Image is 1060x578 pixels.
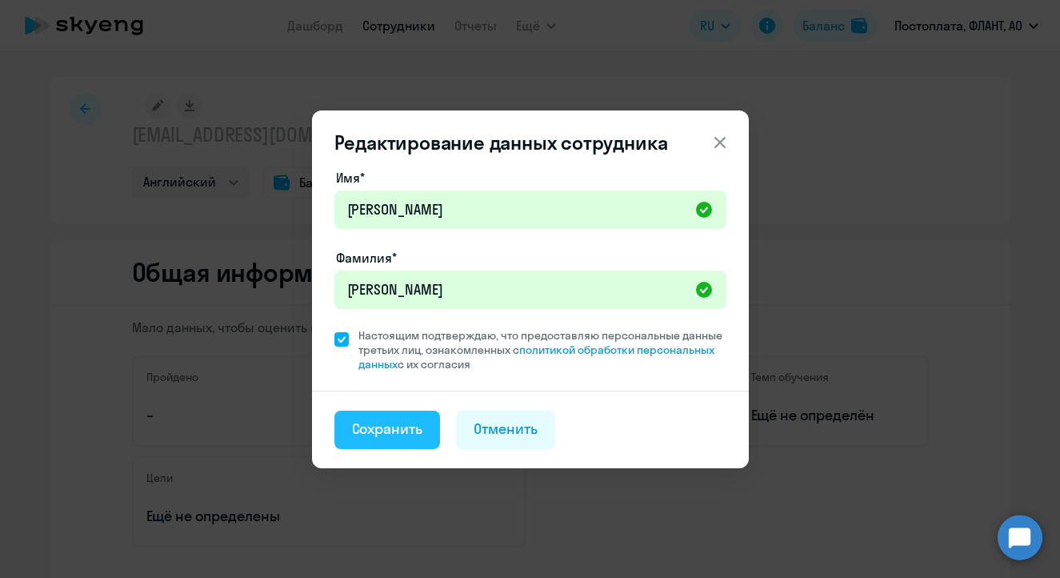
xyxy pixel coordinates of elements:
div: Сохранить [352,419,423,440]
span: Настоящим подтверждаю, что предоставляю персональные данные третьих лиц, ознакомленных с с их сог... [358,328,726,371]
button: Отменить [456,411,555,449]
header: Редактирование данных сотрудника [312,130,749,155]
label: Фамилия* [336,248,397,267]
div: Отменить [474,419,538,440]
a: политикой обработки персональных данных [358,343,714,371]
button: Сохранить [334,411,441,449]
